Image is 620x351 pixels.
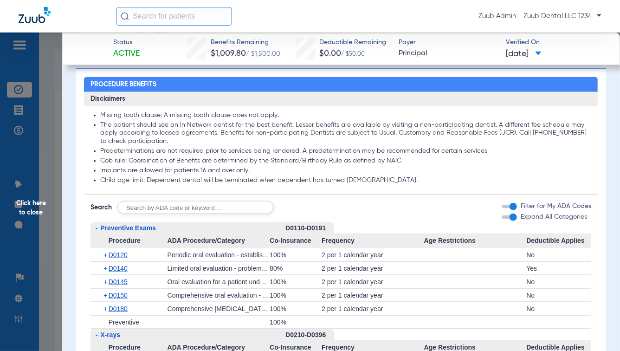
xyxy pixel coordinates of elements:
div: No [526,289,591,302]
div: No [526,275,591,288]
span: D0145 [109,278,128,286]
input: Search by ADA code or keyword… [117,201,273,214]
div: 80% [270,262,322,275]
span: Payer [399,38,497,47]
div: 2 per 1 calendar year [322,275,424,288]
span: Zuub Admin - Zuub Dental LLC 1234 [478,12,601,21]
h3: Disclaimers [84,92,598,107]
li: Cob rule: Coordination of Benefits are determined by the Standard/Birthday Rule as defined by NAIC [100,157,591,165]
div: Comprehensive oral evaluation - new or established patient [168,289,270,302]
span: + [103,275,109,288]
div: Oral evaluation for a patient under three years of age and counseling with primary caregiver [168,275,270,288]
img: Search Icon [121,12,129,20]
li: Predeterminations are not required prior to services being rendered. A predetermination may be re... [100,147,591,156]
div: No [526,302,591,315]
span: D0150 [109,292,128,299]
div: 100% [270,275,322,288]
div: Comprehensive [MEDICAL_DATA] evaluation - new or established patient [168,302,270,315]
span: Status [113,38,140,47]
div: 100% [270,248,322,261]
span: Deductible Remaining [319,38,386,47]
span: $0.00 [319,49,341,58]
span: Deductible Applies [526,234,591,248]
span: D0140 [109,265,128,272]
div: 2 per 1 calendar year [322,248,424,261]
span: Principal [399,48,497,59]
label: Filter for My ADA Codes [519,201,591,211]
span: + [103,302,109,315]
div: 100% [270,289,322,302]
span: D0120 [109,251,128,259]
span: Verified On [506,38,605,47]
span: + [103,262,109,275]
span: Frequency [322,234,424,248]
span: D0180 [109,305,128,312]
span: - [96,331,98,338]
span: + [103,289,109,302]
span: Age Restrictions [424,234,527,248]
span: Preventive [109,318,139,326]
span: / $50.00 [341,52,365,57]
span: Expand All Categories [521,214,587,220]
input: Search for patients [116,7,232,26]
span: Search [90,203,112,212]
span: Active [113,48,140,59]
h2: Procedure Benefits [84,77,598,92]
div: Yes [526,262,591,275]
li: The patient should see an In Network dentist for the best benefit. Lesser benefits are available ... [100,121,591,146]
img: Zuub Logo [19,7,51,23]
div: 2 per 1 calendar year [322,302,424,315]
span: Co-Insurance [270,234,322,248]
span: Benefits Remaining [211,38,280,47]
span: + [103,248,109,261]
li: Child age limit: Dependent dental will be terminated when dependent has turned [DEMOGRAPHIC_DATA]. [100,176,591,185]
div: Limited oral evaluation - problem focused [168,262,270,275]
div: 100% [270,316,322,329]
span: [DATE] [506,48,542,60]
iframe: Chat Widget [574,306,620,351]
div: No [526,248,591,261]
li: Implants are allowed for patients 16 and over only. [100,167,591,175]
span: Preventive Exams [100,224,156,232]
div: 2 per 1 calendar year [322,289,424,302]
li: Missing tooth clause: A missing tooth clause does not apply. [100,111,591,120]
div: 100% [270,302,322,315]
span: - [96,224,98,232]
span: / $1,500.00 [246,51,280,57]
div: 2 per 1 calendar year [322,262,424,275]
span: Procedure [90,234,167,248]
div: D0110-D0191 [285,222,334,234]
div: Periodic oral evaluation - established patient [168,248,270,261]
span: X-rays [100,331,120,338]
span: $1,009.80 [211,49,246,58]
span: ADA Procedure/Category [168,234,270,248]
div: D0210-D0396 [285,329,334,341]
